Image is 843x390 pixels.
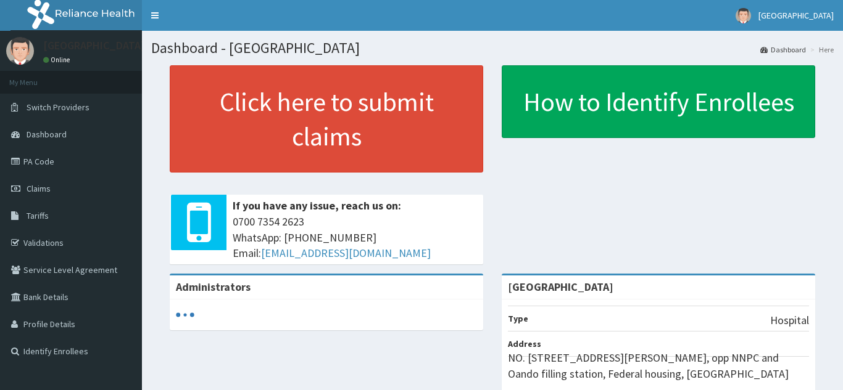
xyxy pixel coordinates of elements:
a: How to Identify Enrollees [502,65,815,138]
b: Address [508,338,541,349]
strong: [GEOGRAPHIC_DATA] [508,280,613,294]
img: User Image [736,8,751,23]
a: Dashboard [760,44,806,55]
span: Tariffs [27,210,49,221]
span: Switch Providers [27,102,89,113]
span: [GEOGRAPHIC_DATA] [758,10,834,21]
p: NO. [STREET_ADDRESS][PERSON_NAME], opp NNPC and Oando filling station, Federal housing, [GEOGRAPH... [508,350,809,381]
p: Hospital [770,312,809,328]
img: User Image [6,37,34,65]
a: Click here to submit claims [170,65,483,173]
span: 0700 7354 2623 WhatsApp: [PHONE_NUMBER] Email: [233,214,477,261]
span: Dashboard [27,129,67,140]
b: Administrators [176,280,251,294]
a: [EMAIL_ADDRESS][DOMAIN_NAME] [261,246,431,260]
b: Type [508,313,528,324]
p: [GEOGRAPHIC_DATA] [43,40,145,51]
li: Here [807,44,834,55]
span: Claims [27,183,51,194]
svg: audio-loading [176,306,194,324]
a: Online [43,55,73,64]
b: If you have any issue, reach us on: [233,198,401,213]
h1: Dashboard - [GEOGRAPHIC_DATA] [151,40,834,56]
